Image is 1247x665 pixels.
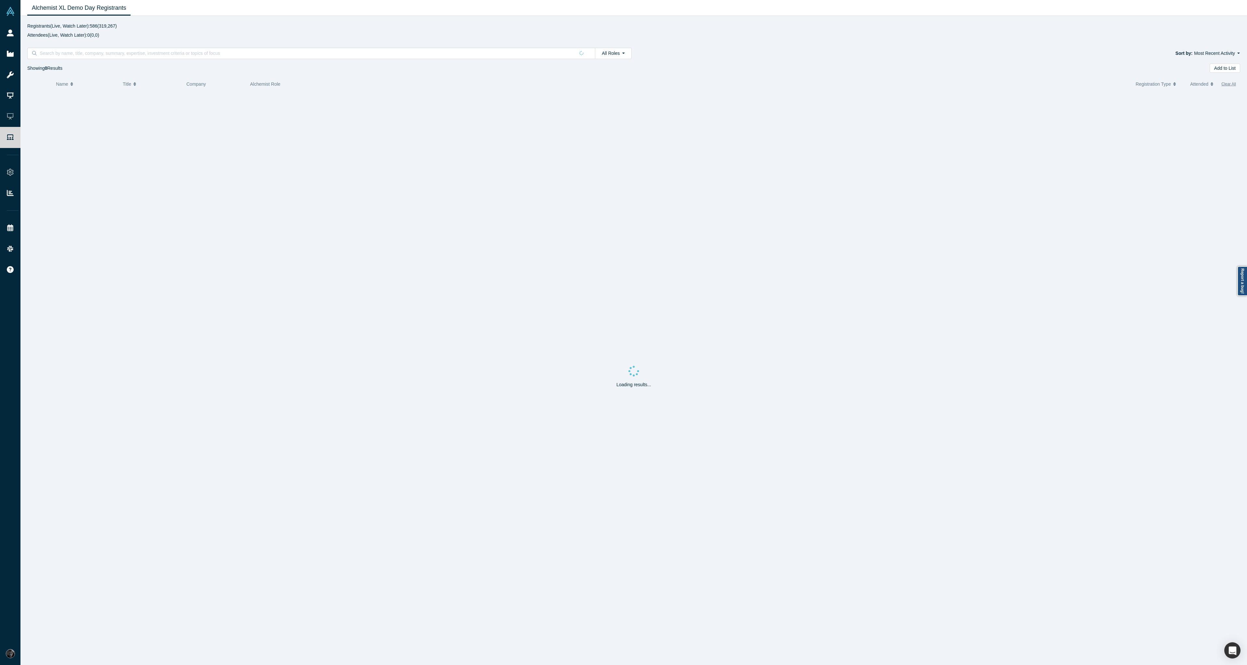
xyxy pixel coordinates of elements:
button: Name [56,77,116,91]
span: Title [123,77,131,91]
a: Report a bug! [1237,266,1247,296]
button: Clear All [1221,77,1236,91]
button: All Roles [595,48,631,59]
a: Alchemist XL Demo Day Registrants [27,0,131,16]
strong: 0 [45,66,47,71]
button: Attended [1190,77,1215,91]
span: Company [186,81,206,87]
span: Alchemist Role [250,81,280,87]
button: Title [123,77,180,91]
p: (Live, Watch Later): 0 ( 0 , 0 ) [27,32,1240,39]
div: Showing [27,64,62,73]
p: (Live, Watch Later): 586 ( 319 , 267 ) [27,23,1240,30]
p: Loading results... [616,381,651,388]
strong: Registrants [27,23,50,29]
button: Most Recent Activity [1194,50,1240,57]
button: Add to List [1210,64,1240,73]
span: Name [56,77,68,91]
img: Rami Chousein's Account [6,649,15,658]
span: Registration Type [1136,77,1171,91]
img: Alchemist Vault Logo [6,7,15,16]
button: Registration Type [1136,77,1183,91]
span: Attended [1190,77,1208,91]
strong: Sort by: [1176,51,1193,56]
strong: Attendees [27,32,48,38]
input: Search by name, title, company, summary, expertise, investment criteria or topics of focus [39,49,574,57]
span: Results [45,66,62,71]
